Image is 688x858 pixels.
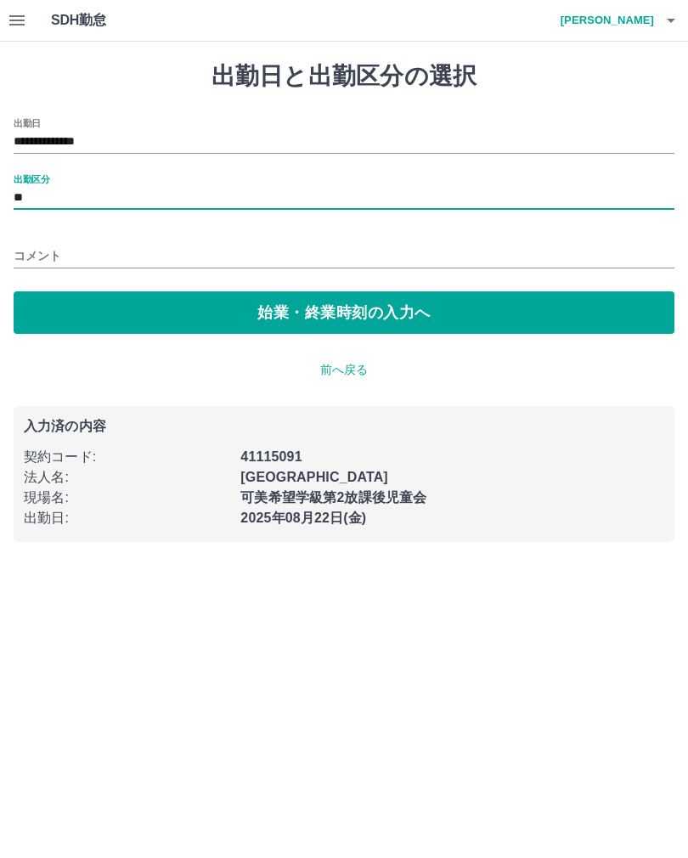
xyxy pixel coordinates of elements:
[14,361,674,379] p: 前へ戻る
[24,467,230,488] p: 法人名 :
[14,116,41,129] label: 出勤日
[14,291,674,334] button: 始業・終業時刻の入力へ
[24,447,230,467] p: 契約コード :
[240,470,388,484] b: [GEOGRAPHIC_DATA]
[14,172,49,185] label: 出勤区分
[24,508,230,528] p: 出勤日 :
[240,511,366,525] b: 2025年08月22日(金)
[24,488,230,508] p: 現場名 :
[14,62,674,91] h1: 出勤日と出勤区分の選択
[240,449,302,464] b: 41115091
[240,490,426,505] b: 可美希望学級第2放課後児童会
[24,420,664,433] p: 入力済の内容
